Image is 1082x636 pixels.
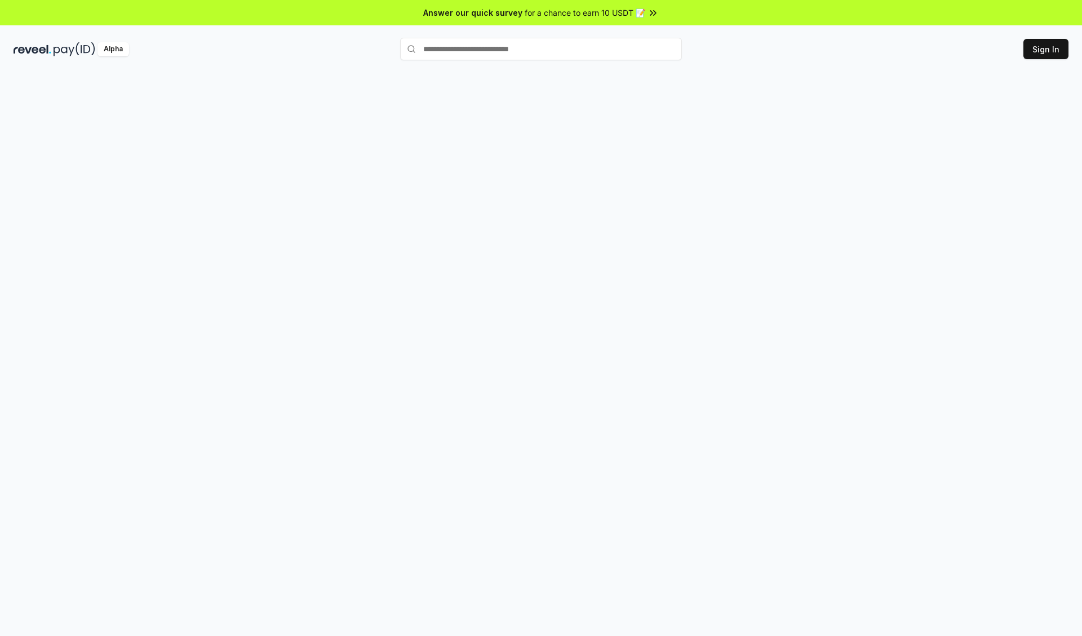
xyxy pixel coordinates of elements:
img: reveel_dark [14,42,51,56]
img: pay_id [54,42,95,56]
button: Sign In [1023,39,1068,59]
span: Answer our quick survey [423,7,522,19]
span: for a chance to earn 10 USDT 📝 [525,7,645,19]
div: Alpha [97,42,129,56]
